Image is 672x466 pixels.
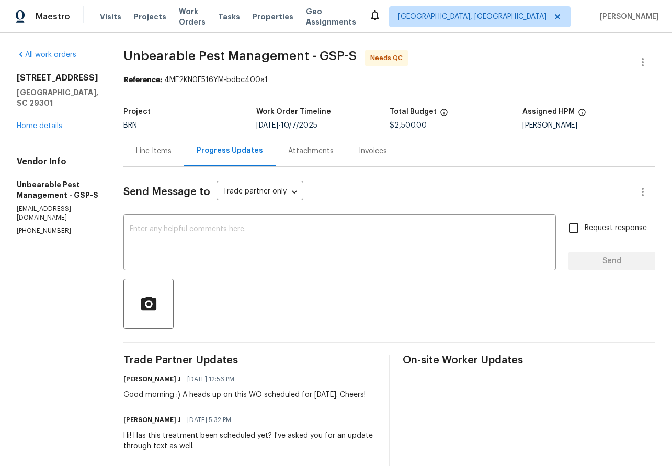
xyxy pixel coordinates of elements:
span: [DATE] 12:56 PM [187,374,234,384]
div: 4ME2KN0F516YM-bdbc400a1 [123,75,655,85]
div: Trade partner only [217,184,303,201]
span: On-site Worker Updates [403,355,656,366]
span: Geo Assignments [306,6,356,27]
span: Work Orders [179,6,206,27]
div: [PERSON_NAME] [522,122,655,129]
span: [PERSON_NAME] [596,12,659,22]
span: Maestro [36,12,70,22]
span: $2,500.00 [390,122,427,129]
b: Reference: [123,76,162,84]
p: [EMAIL_ADDRESS][DOMAIN_NAME] [17,204,98,222]
div: Hi! Has this treatment been scheduled yet? I've asked you for an update through text as well. [123,430,377,451]
div: Progress Updates [197,145,263,156]
p: [PHONE_NUMBER] [17,226,98,235]
div: Invoices [359,146,387,156]
span: Visits [100,12,121,22]
span: Projects [134,12,166,22]
span: 10/7/2025 [281,122,317,129]
span: Send Message to [123,187,210,197]
span: Unbearable Pest Management - GSP-S [123,50,357,62]
h2: [STREET_ADDRESS] [17,73,98,83]
span: [DATE] [256,122,278,129]
span: BRN [123,122,137,129]
span: Needs QC [370,53,407,63]
div: Line Items [136,146,172,156]
h4: Vendor Info [17,156,98,167]
h5: [GEOGRAPHIC_DATA], SC 29301 [17,87,98,108]
h5: Work Order Timeline [256,108,331,116]
span: [GEOGRAPHIC_DATA], [GEOGRAPHIC_DATA] [398,12,546,22]
a: Home details [17,122,62,130]
span: Trade Partner Updates [123,355,377,366]
span: - [256,122,317,129]
div: Attachments [288,146,334,156]
h6: [PERSON_NAME] J [123,415,181,425]
span: [DATE] 5:32 PM [187,415,231,425]
span: Properties [253,12,293,22]
a: All work orders [17,51,76,59]
h5: Unbearable Pest Management - GSP-S [17,179,98,200]
h5: Assigned HPM [522,108,575,116]
h5: Project [123,108,151,116]
div: Good morning :) A heads up on this WO scheduled for [DATE]. Cheers! [123,390,366,400]
span: The total cost of line items that have been proposed by Opendoor. This sum includes line items th... [440,108,448,122]
span: Tasks [218,13,240,20]
span: The hpm assigned to this work order. [578,108,586,122]
h6: [PERSON_NAME] J [123,374,181,384]
h5: Total Budget [390,108,437,116]
span: Request response [585,223,647,234]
